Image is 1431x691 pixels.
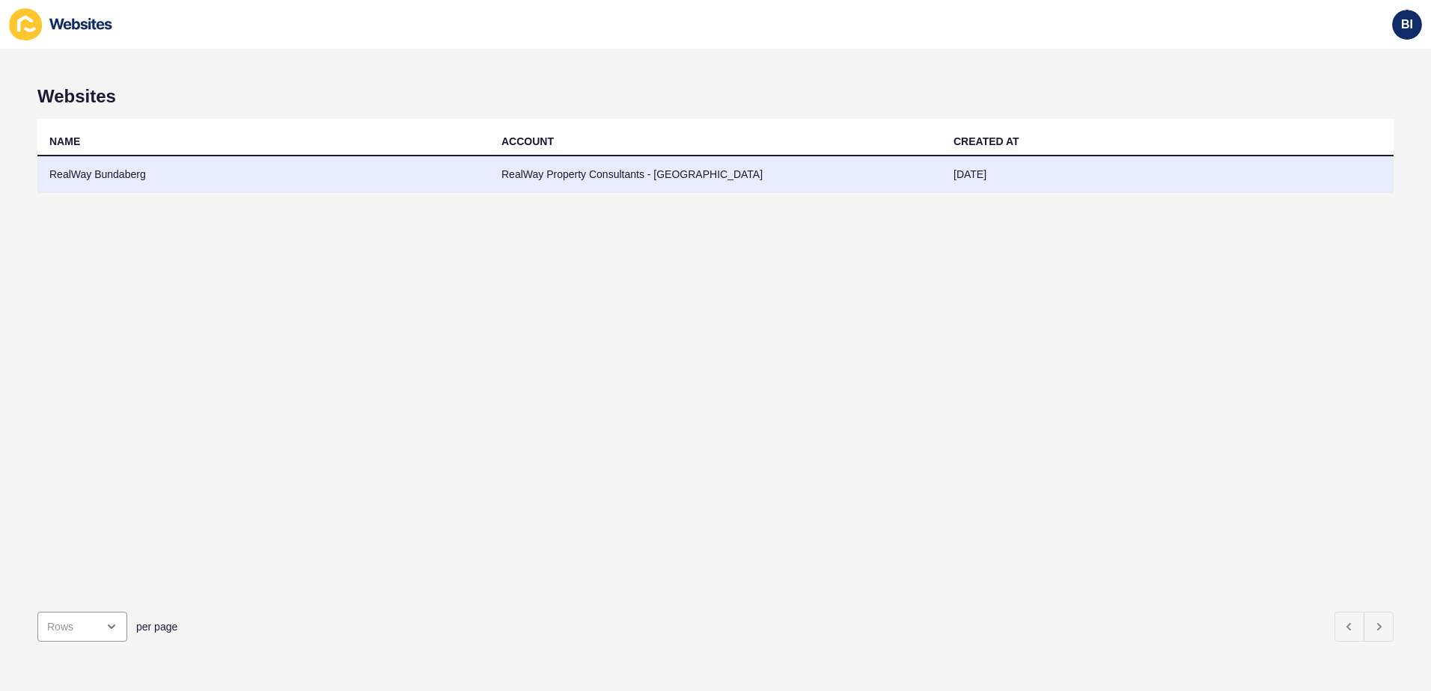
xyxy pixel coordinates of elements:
td: RealWay Bundaberg [37,156,489,193]
td: [DATE] [942,156,1394,193]
span: per page [136,619,177,634]
div: CREATED AT [954,134,1019,149]
div: ACCOUNT [501,134,554,149]
span: BI [1401,17,1413,32]
td: RealWay Property Consultants - [GEOGRAPHIC_DATA] [489,156,942,193]
h1: Websites [37,86,1394,107]
div: open menu [37,612,127,642]
div: NAME [49,134,80,149]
